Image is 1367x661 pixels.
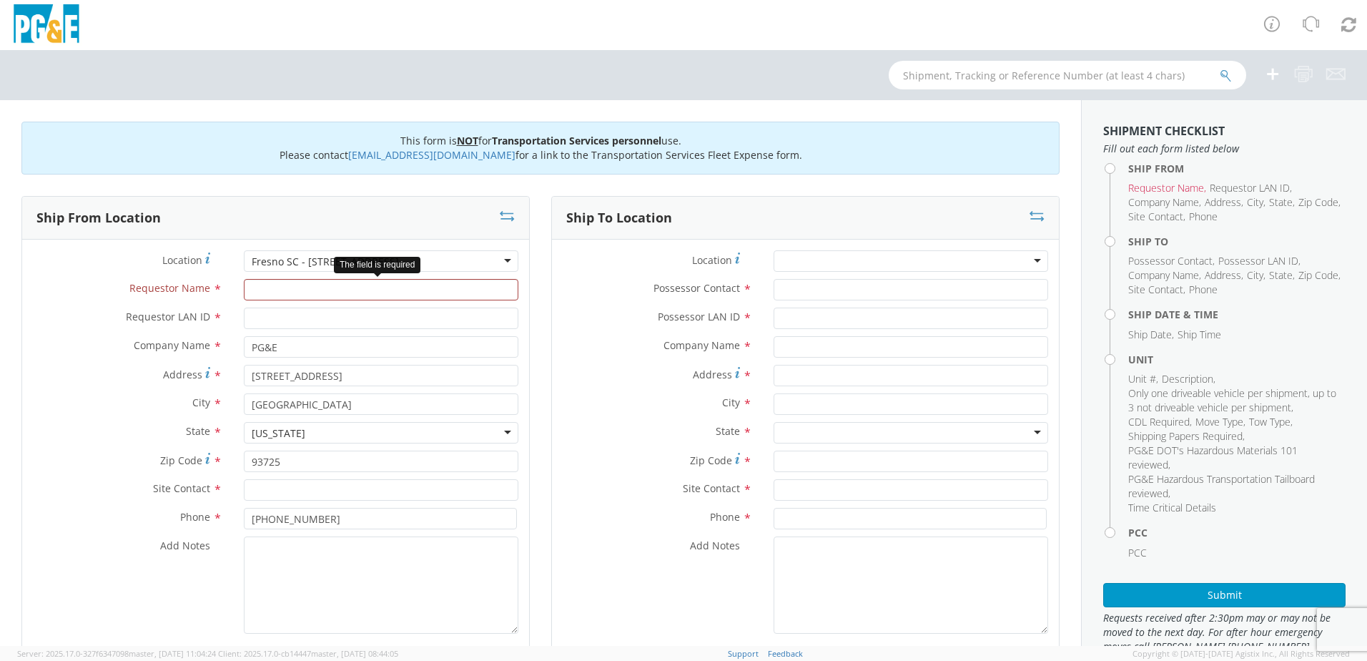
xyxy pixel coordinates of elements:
span: Unit # [1128,372,1156,386]
li: , [1162,372,1215,386]
li: , [1128,415,1192,429]
li: , [1298,195,1341,210]
span: master, [DATE] 11:04:24 [129,648,216,659]
span: Move Type [1195,415,1243,429]
span: Copyright © [DATE]-[DATE] Agistix Inc., All Rights Reserved [1132,648,1350,660]
span: Fill out each form listed below [1103,142,1346,156]
span: Possessor Contact [653,281,740,295]
span: PG&E DOT's Hazardous Materials 101 reviewed [1128,444,1298,471]
span: Server: 2025.17.0-327f6347098 [17,648,216,659]
span: City [1247,268,1263,282]
span: Add Notes [690,539,740,552]
span: Ship Date [1128,328,1172,341]
span: Tow Type [1249,415,1290,429]
li: , [1128,181,1206,195]
span: Requestor LAN ID [1210,181,1290,195]
span: Add Notes [160,539,210,552]
li: , [1247,268,1265,283]
span: Zip Code [1298,195,1338,209]
input: Shipment, Tracking or Reference Number (at least 4 chars) [889,61,1246,89]
li: , [1269,195,1295,210]
div: [US_STATE] [252,426,305,441]
span: Address [693,368,732,381]
li: , [1269,268,1295,283]
span: Phone [1189,283,1218,296]
li: , [1128,444,1342,472]
li: , [1249,415,1293,429]
h4: Ship From [1128,163,1346,174]
li: , [1128,268,1201,283]
li: , [1128,283,1185,297]
u: NOT [457,134,478,147]
li: , [1128,429,1245,444]
span: Shipping Papers Required [1128,429,1243,443]
span: Site Contact [153,481,210,495]
li: , [1128,328,1174,342]
span: Time Critical Details [1128,501,1216,514]
li: , [1298,268,1341,283]
span: Phone [1189,210,1218,223]
span: City [1247,195,1263,209]
span: Client: 2025.17.0-cb14447 [218,648,398,659]
a: [EMAIL_ADDRESS][DOMAIN_NAME] [348,148,515,162]
span: Phone [180,510,210,524]
h4: PCC [1128,527,1346,538]
li: , [1210,181,1292,195]
span: master, [DATE] 08:44:05 [311,648,398,659]
span: Possessor LAN ID [658,310,740,323]
span: Requestor Name [1128,181,1204,195]
h3: Ship To Location [566,211,672,225]
span: PCC [1128,546,1147,559]
span: City [722,396,740,409]
span: Zip Code [160,454,202,467]
span: Ship Time [1178,328,1221,341]
span: State [716,424,740,438]
span: Address [1205,268,1241,282]
span: Possessor Contact [1128,254,1213,268]
span: City [192,396,210,409]
span: Zip Code [1298,268,1338,282]
li: , [1205,268,1243,283]
li: , [1128,472,1342,501]
span: Location [692,253,732,267]
li: , [1205,195,1243,210]
span: Zip Code [690,454,732,467]
a: Feedback [768,648,803,659]
h4: Ship To [1128,236,1346,247]
span: Address [1205,195,1241,209]
li: , [1247,195,1265,210]
button: Submit [1103,583,1346,607]
span: Only one driveable vehicle per shipment, up to 3 not driveable vehicle per shipment [1128,386,1336,414]
span: State [1269,268,1293,282]
div: Fresno SC - [STREET_ADDRESS] [252,255,399,269]
div: This form is for use. Please contact for a link to the Transportation Services Fleet Expense form. [21,122,1060,175]
span: Possessor LAN ID [1218,254,1298,268]
h4: Ship Date & Time [1128,309,1346,320]
span: State [1269,195,1293,209]
li: , [1195,415,1245,429]
span: PG&E Hazardous Transportation Tailboard reviewed [1128,472,1315,500]
span: Phone [710,510,740,524]
a: Support [728,648,759,659]
li: , [1128,372,1158,386]
span: Address [163,368,202,381]
li: , [1128,254,1215,268]
span: Site Contact [1128,210,1183,223]
img: pge-logo-06675f144f4cfa6a6814.png [11,4,82,46]
li: , [1218,254,1301,268]
span: Requestor Name [129,281,210,295]
strong: Shipment Checklist [1103,123,1225,139]
span: Site Contact [683,481,740,495]
span: Description [1162,372,1213,386]
span: State [186,424,210,438]
span: Company Name [1128,268,1199,282]
span: CDL Required [1128,415,1190,429]
li: , [1128,210,1185,224]
li: , [1128,195,1201,210]
span: Location [162,253,202,267]
span: Requests received after 2:30pm may or may not be moved to the next day. For after hour emergency ... [1103,611,1346,654]
span: Site Contact [1128,283,1183,296]
span: Requestor LAN ID [126,310,210,323]
span: Company Name [1128,195,1199,209]
b: Transportation Services personnel [492,134,661,147]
